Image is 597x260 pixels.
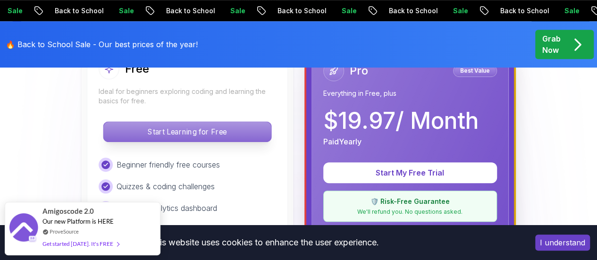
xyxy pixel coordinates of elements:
p: Paid Yearly [323,136,362,147]
p: $ 19.97 / Month [323,109,479,132]
p: Back to School [492,6,556,16]
p: Sale [111,6,141,16]
p: Start Learning for Free [103,122,271,142]
p: Sale [445,6,475,16]
p: Ideal for beginners exploring coding and learning the basics for free. [99,87,276,106]
button: Start My Free Trial [323,162,497,183]
p: Everything in Free, plus [323,89,497,98]
p: Back to School [158,6,222,16]
p: Learning analytics dashboard [117,202,217,214]
p: Sale [222,6,252,16]
p: Sale [334,6,364,16]
p: We'll refund you. No questions asked. [329,208,491,216]
p: Beginner friendly free courses [117,159,220,170]
img: provesource social proof notification image [9,213,38,244]
a: Start Learning for Free [99,127,276,136]
p: Sale [556,6,587,16]
h2: Pro [350,63,368,78]
div: This website uses cookies to enhance the user experience. [7,232,521,253]
p: Grab Now [542,33,561,56]
p: Quizzes & coding challenges [117,181,215,192]
p: Start My Free Trial [335,167,486,178]
a: ProveSource [50,227,79,235]
p: 🔥 Back to School Sale - Our best prices of the year! [6,39,198,50]
p: Back to School [269,6,334,16]
button: Start Learning for Free [103,121,271,142]
p: 🛡️ Risk-Free Guarantee [329,197,491,206]
span: Our new Platform is HERE [42,218,114,225]
p: Back to School [47,6,111,16]
button: Accept cookies [535,235,590,251]
span: Amigoscode 2.0 [42,206,94,217]
p: Best Value [454,66,496,75]
h2: Free [125,61,149,76]
div: Get started [DATE]. It's FREE [42,238,119,249]
p: Back to School [381,6,445,16]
